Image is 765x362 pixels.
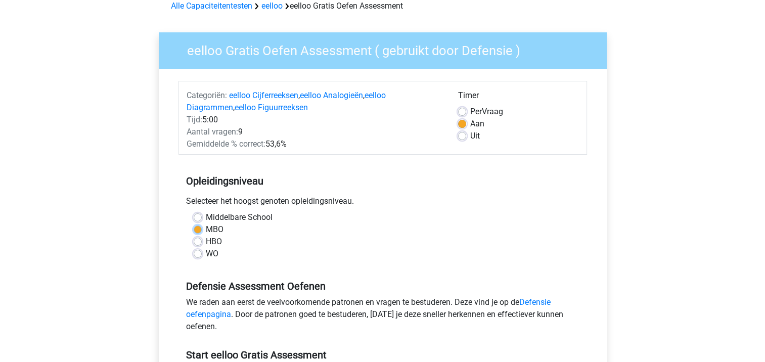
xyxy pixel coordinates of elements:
[186,171,579,191] h5: Opleidingsniveau
[175,39,599,59] h3: eelloo Gratis Oefen Assessment ( gebruikt door Defensie )
[186,280,579,292] h5: Defensie Assessment Oefenen
[187,91,227,100] span: Categoriën:
[458,89,579,106] div: Timer
[187,127,238,137] span: Aantal vragen:
[206,248,218,260] label: WO
[186,349,579,361] h5: Start eelloo Gratis Assessment
[187,139,265,149] span: Gemiddelde % correct:
[206,211,273,223] label: Middelbare School
[206,236,222,248] label: HBO
[187,115,202,124] span: Tijd:
[235,103,308,112] a: eelloo Figuurreeksen
[470,106,503,118] label: Vraag
[261,1,283,11] a: eelloo
[470,118,484,130] label: Aan
[206,223,223,236] label: MBO
[179,114,451,126] div: 5:00
[179,138,451,150] div: 53,6%
[171,1,252,11] a: Alle Capaciteitentesten
[300,91,363,100] a: eelloo Analogieën
[178,195,587,211] div: Selecteer het hoogst genoten opleidingsniveau.
[470,130,480,142] label: Uit
[229,91,298,100] a: eelloo Cijferreeksen
[178,296,587,337] div: We raden aan eerst de veelvoorkomende patronen en vragen te bestuderen. Deze vind je op de . Door...
[179,89,451,114] div: , , ,
[470,107,482,116] span: Per
[179,126,451,138] div: 9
